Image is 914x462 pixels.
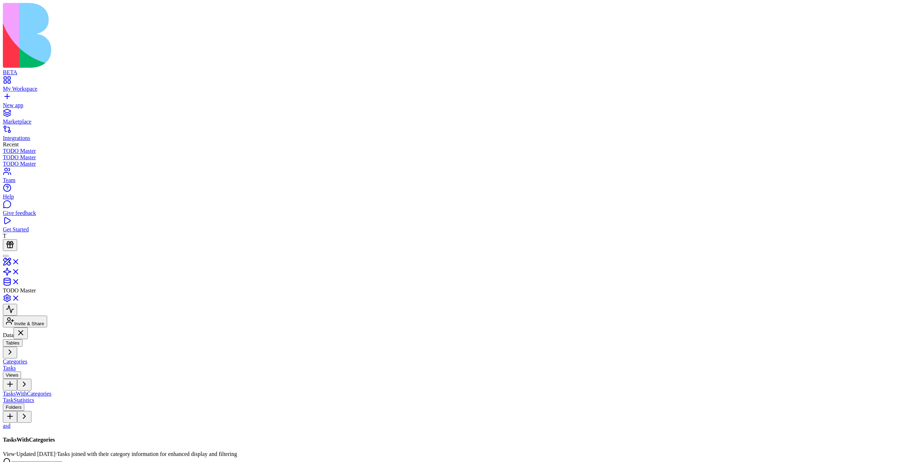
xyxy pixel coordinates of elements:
div: Get Started [3,226,911,233]
a: TODO Master [3,148,911,154]
a: BETA [3,63,911,76]
div: Give feedback [3,210,911,216]
button: Tables [3,339,22,347]
div: My Workspace [3,86,911,92]
div: Help [3,194,911,200]
a: Team [3,171,911,184]
a: Help [3,187,911,200]
div: Integrations [3,135,911,141]
a: My Workspace [3,79,911,92]
span: · [55,451,57,457]
button: Invite & Share [3,316,47,327]
button: Views [3,371,21,379]
div: Team [3,177,911,184]
a: TODO Master [3,154,911,161]
span: · [15,451,16,457]
a: Get Started [3,220,911,233]
div: New app [3,102,911,109]
a: New app [3,96,911,109]
a: Give feedback [3,204,911,216]
div: BETA [3,69,911,76]
img: logo [3,3,290,68]
button: Folders [3,403,24,411]
a: TasksWithCategories [3,391,51,397]
div: Marketplace [3,119,911,125]
a: TODO Master [3,161,911,167]
a: TaskStatistics [3,397,34,403]
span: TODO Master [3,287,36,293]
span: T [3,233,6,239]
span: Views [6,372,18,378]
a: Categories [3,358,27,365]
a: asd [3,423,10,429]
span: View [3,451,15,457]
h4: TasksWithCategories [3,437,911,443]
a: Marketplace [3,112,911,125]
span: Data [3,332,14,338]
a: Tasks [3,365,16,371]
span: Folders [6,405,21,410]
a: Integrations [3,129,911,141]
span: Updated [DATE] [16,451,56,457]
span: Tasks joined with their category information for enhanced display and filtering [57,451,237,457]
span: Recent [3,141,19,147]
span: Tables [6,340,20,346]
